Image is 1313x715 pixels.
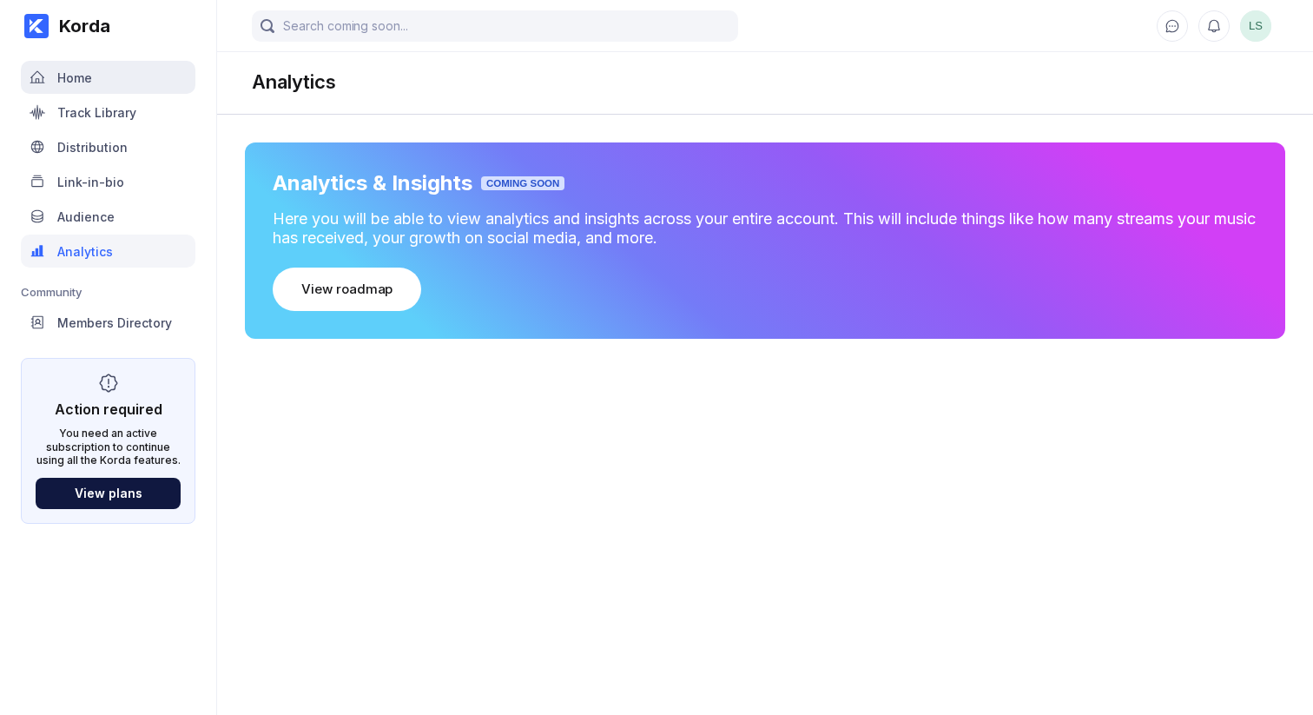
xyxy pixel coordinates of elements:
[21,235,195,269] a: Analytics
[36,478,181,509] button: View plans
[36,427,181,467] div: You need an active subscription to continue using all the Korda features.
[301,281,393,298] div: View roadmap
[21,165,195,200] a: Link-in-bio
[252,10,738,42] input: Search coming soon...
[21,306,195,341] a: Members Directory
[21,96,195,130] a: Track Library
[75,486,142,500] div: View plans
[55,401,162,418] div: Action required
[57,140,128,155] div: Distribution
[57,209,115,224] div: Audience
[273,268,421,311] button: View roadmap
[252,70,1278,93] div: Analytics
[57,244,113,259] div: Analytics
[273,170,472,195] div: Analytics & Insights
[57,175,124,189] div: Link-in-bio
[1240,10,1271,42] div: Luke Stranger
[21,285,195,299] div: Community
[49,16,110,36] div: Korda
[481,176,564,190] strong: Coming Soon
[57,315,172,330] div: Members Directory
[21,200,195,235] a: Audience
[57,70,92,85] div: Home
[21,130,195,165] a: Distribution
[21,61,195,96] a: Home
[273,209,1257,247] div: Here you will be able to view analytics and insights across your entire account. This will includ...
[1240,10,1271,42] button: LS
[57,105,136,120] div: Track Library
